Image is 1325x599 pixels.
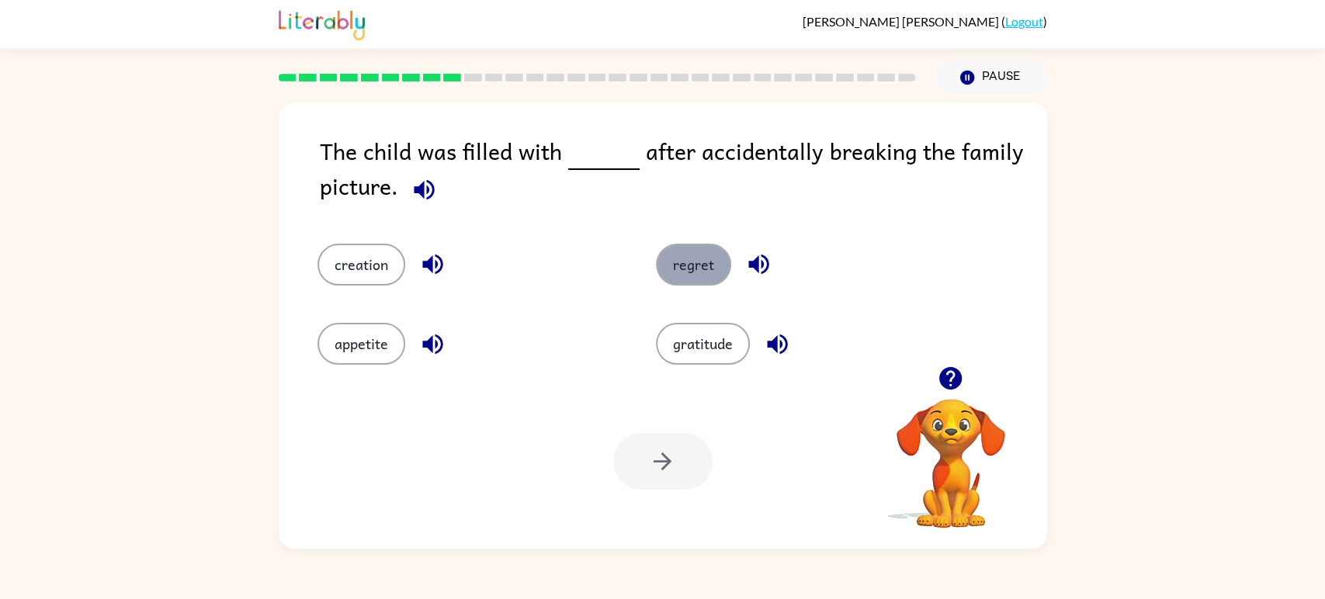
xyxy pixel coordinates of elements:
[803,14,1001,29] span: [PERSON_NAME] [PERSON_NAME]
[656,244,731,286] button: regret
[873,375,1028,530] video: Your browser must support playing .mp4 files to use Literably. Please try using another browser.
[1005,14,1043,29] a: Logout
[320,133,1047,213] div: The child was filled with after accidentally breaking the family picture.
[317,323,405,365] button: appetite
[803,14,1047,29] div: ( )
[279,6,365,40] img: Literably
[317,244,405,286] button: creation
[656,323,750,365] button: gratitude
[935,60,1047,95] button: Pause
